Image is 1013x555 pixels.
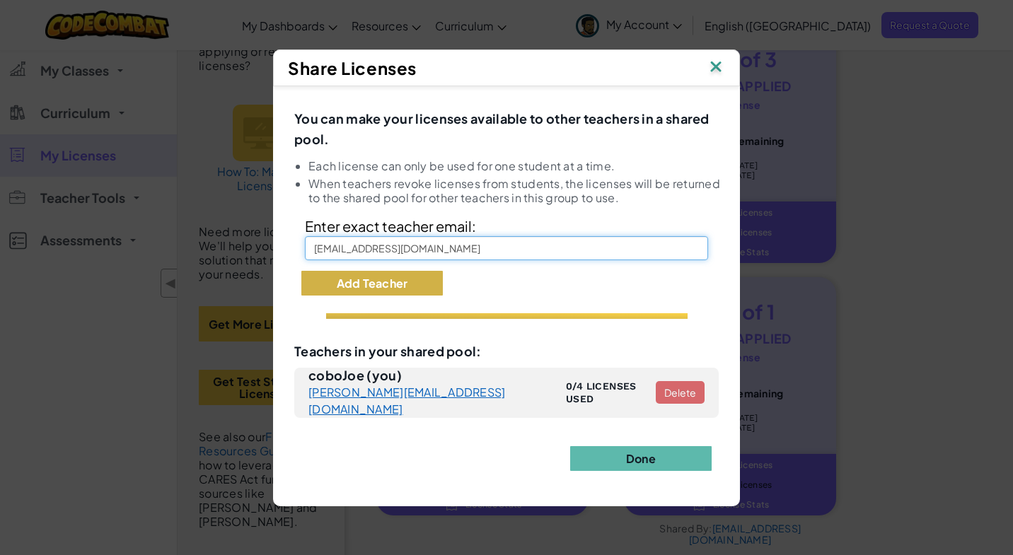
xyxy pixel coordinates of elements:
span: Enter exact teacher email: [305,217,476,235]
span: Share Licenses [288,57,417,78]
li: Each license can only be used for one student at a time. [308,159,733,173]
button: Done [570,446,712,471]
span: coboJoe (you) [308,367,566,384]
span: Teachers in your shared pool: [294,343,482,359]
img: IconClose.svg [707,57,725,78]
button: Add Teacher [301,271,443,296]
span: 0/4 licenses used [566,380,656,405]
li: When teachers revoke licenses from students, the licenses will be returned to the shared pool for... [308,177,733,205]
span: You can make your licenses available to other teachers in a shared pool. [294,110,710,147]
a: [PERSON_NAME][EMAIL_ADDRESS][DOMAIN_NAME] [308,384,566,418]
